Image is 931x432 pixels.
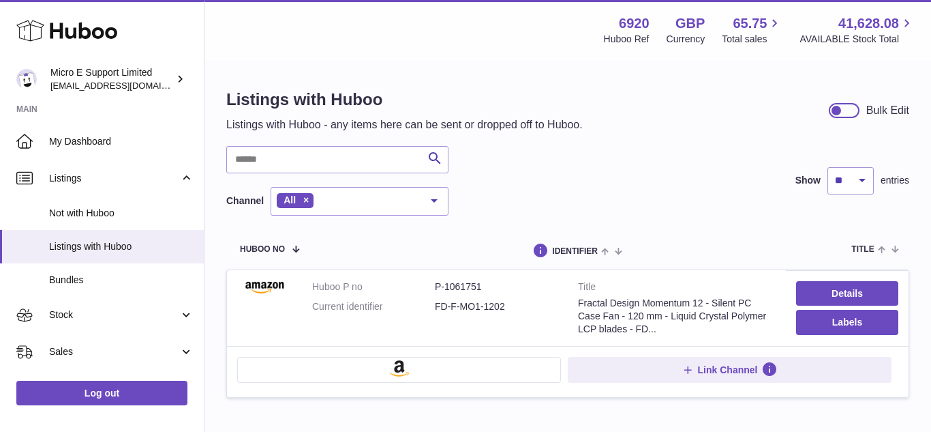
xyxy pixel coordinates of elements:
img: contact@micropcsupport.com [16,69,37,89]
a: 65.75 Total sales [722,14,782,46]
dt: Current identifier [312,300,435,313]
span: My Dashboard [49,135,194,148]
a: Details [796,281,898,306]
button: Link Channel [568,357,891,383]
span: identifier [552,247,598,256]
div: Bulk Edit [866,103,909,118]
a: Log out [16,381,187,405]
div: Fractal Design Momentum 12 - Silent PC Case Fan - 120 mm - Liquid Crystal Polymer LCP blades - FD... [578,297,776,336]
span: Not with Huboo [49,207,194,220]
a: 41,628.08 AVAILABLE Stock Total [799,14,915,46]
span: 65.75 [733,14,767,33]
dd: FD-F-MO1-1202 [435,300,558,313]
h1: Listings with Huboo [226,89,583,111]
span: Listings with Huboo [49,240,194,253]
span: entries [881,174,909,187]
button: Labels [796,310,898,334]
span: Stock [49,308,179,321]
span: Total sales [722,33,782,46]
span: Huboo no [240,245,285,254]
label: Show [795,174,821,187]
div: Huboo Ref [604,33,650,46]
span: Link Channel [698,364,758,376]
label: Channel [226,195,264,207]
span: Listings [49,172,179,185]
img: amazon-small.png [389,360,409,377]
span: AVAILABLE Stock Total [799,33,915,46]
span: Bundles [49,274,194,287]
div: Currency [667,33,705,46]
span: All [284,195,296,205]
p: Listings with Huboo - any items here can be sent or dropped off to Huboo. [226,117,583,132]
strong: Title [578,280,776,297]
strong: 6920 [619,14,650,33]
strong: GBP [675,14,705,33]
span: 41,628.08 [838,14,899,33]
span: title [851,245,874,254]
img: Fractal Design Momentum 12 - Silent PC Case Fan - 120 mm - Liquid Crystal Polymer LCP blades - FD... [237,280,292,293]
dd: P-1061751 [435,280,558,293]
dt: Huboo P no [312,280,435,293]
span: [EMAIL_ADDRESS][DOMAIN_NAME] [50,80,200,91]
div: Micro E Support Limited [50,66,173,92]
span: Sales [49,345,179,358]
